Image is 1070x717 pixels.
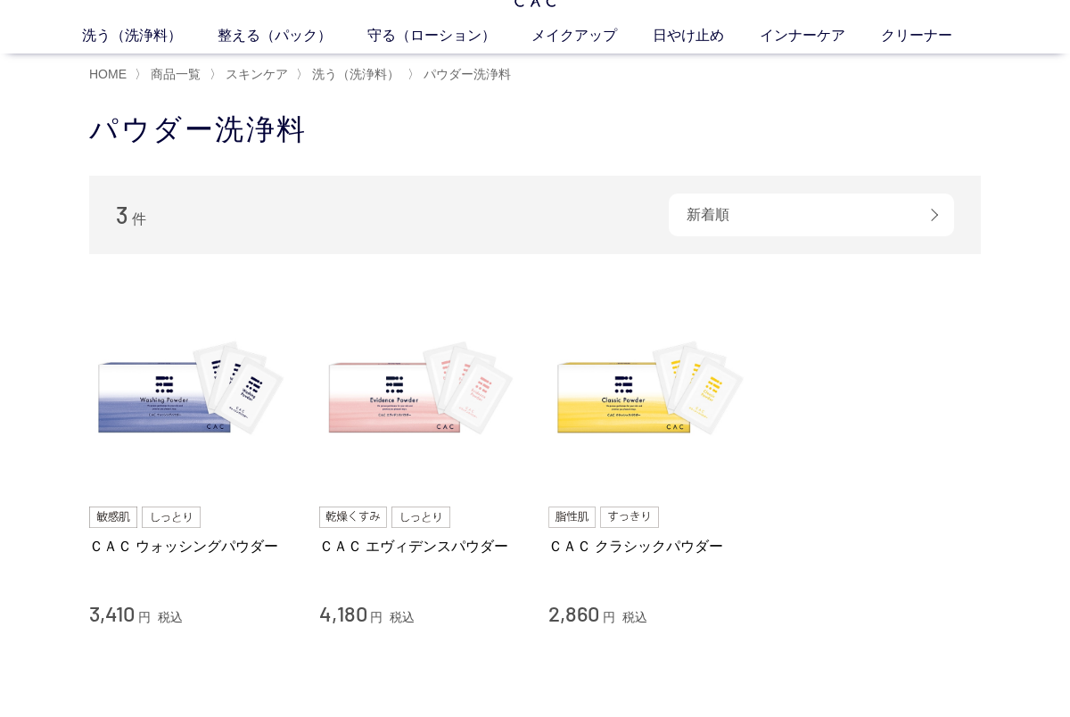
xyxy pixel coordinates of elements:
li: 〉 [210,66,292,83]
span: 件 [132,211,146,227]
img: 敏感肌 [89,507,137,528]
span: 円 [603,610,615,624]
a: 日やけ止め [653,25,760,46]
span: 税込 [158,610,183,624]
li: 〉 [407,66,515,83]
span: 円 [370,610,383,624]
div: 新着順 [669,194,954,236]
span: パウダー洗浄料 [424,67,511,81]
img: ＣＡＣ ウォッシングパウダー [89,290,292,493]
h1: パウダー洗浄料 [89,111,981,149]
li: 〉 [135,66,205,83]
span: 円 [138,610,151,624]
a: 洗う（洗浄料） [309,67,399,81]
li: 〉 [296,66,404,83]
a: 商品一覧 [147,67,201,81]
img: ＣＡＣ クラシックパウダー [548,290,752,493]
img: しっとり [142,507,201,528]
a: クリーナー [881,25,988,46]
img: すっきり [600,507,659,528]
span: 税込 [622,610,647,624]
span: 商品一覧 [151,67,201,81]
a: 守る（ローション） [367,25,531,46]
a: 洗う（洗浄料） [82,25,218,46]
span: 3,410 [89,600,135,626]
img: 脂性肌 [548,507,596,528]
img: 乾燥くすみ [319,507,388,528]
img: しっとり [391,507,450,528]
span: 4,180 [319,600,367,626]
span: 洗う（洗浄料） [312,67,399,81]
a: ＣＡＣ クラシックパウダー [548,537,752,556]
span: 税込 [390,610,415,624]
a: メイクアップ [531,25,653,46]
span: スキンケア [226,67,288,81]
span: 2,860 [548,600,599,626]
a: ＣＡＣ ウォッシングパウダー [89,537,292,556]
a: インナーケア [760,25,881,46]
a: 整える（パック） [218,25,367,46]
a: パウダー洗浄料 [420,67,511,81]
a: スキンケア [222,67,288,81]
img: ＣＡＣ エヴィデンスパウダー [319,290,523,493]
a: HOME [89,67,127,81]
a: ＣＡＣ エヴィデンスパウダー [319,537,523,556]
span: 3 [116,201,128,228]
